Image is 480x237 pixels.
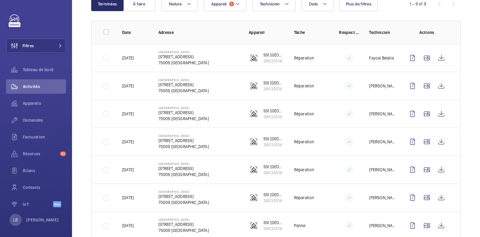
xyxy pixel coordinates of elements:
p: [GEOGRAPHIC_DATA] [158,106,209,110]
p: [GEOGRAPHIC_DATA] [158,134,209,138]
p: [DATE] [122,195,134,201]
p: Respect délai [339,29,359,35]
p: Réparation [294,167,314,173]
p: SSI [GEOGRAPHIC_DATA] [263,52,284,58]
span: Plus de filtres [346,2,371,6]
span: Bilans [23,168,66,174]
img: fire_alarm.svg [250,166,257,173]
p: 38033514 [263,58,284,64]
p: [DATE] [122,111,134,117]
img: fire_alarm.svg [250,194,257,201]
span: Appareils [23,100,66,106]
button: Filtres [6,38,66,53]
span: 1 [229,2,234,6]
span: Réserves [23,151,58,157]
p: [STREET_ADDRESS] [158,54,209,60]
p: Tâche [294,29,330,35]
p: [PERSON_NAME] [369,195,396,201]
p: [PERSON_NAME] [369,83,396,89]
img: fire_alarm.svg [250,110,257,117]
p: [GEOGRAPHIC_DATA] [158,50,209,54]
span: Facturation [23,134,66,140]
p: 75009 [GEOGRAPHIC_DATA] [158,227,209,233]
p: [GEOGRAPHIC_DATA] [158,78,209,82]
p: [PERSON_NAME] [369,139,396,145]
p: [GEOGRAPHIC_DATA] [158,190,209,193]
p: [DATE] [122,83,134,89]
p: Réparation [294,111,314,117]
p: Technicien [369,29,396,35]
p: [PERSON_NAME] [26,217,59,223]
span: Beta [53,201,61,207]
p: Réparation [294,55,314,61]
p: [PERSON_NAME] [369,223,396,229]
img: fire_alarm.svg [250,82,257,90]
p: [GEOGRAPHIC_DATA] [158,162,209,166]
p: Appareil [249,29,284,35]
p: [GEOGRAPHIC_DATA] [158,218,209,221]
span: Technicien [260,2,280,6]
span: Nature [169,2,182,6]
p: [DATE] [122,223,134,229]
p: SSI [GEOGRAPHIC_DATA] [263,136,284,142]
p: 75009 [GEOGRAPHIC_DATA] [158,60,209,66]
p: Faycal Belalia [369,55,394,61]
p: [DATE] [122,139,134,145]
span: Filtres [22,43,34,49]
p: SSI [GEOGRAPHIC_DATA] [263,164,284,170]
img: fire_alarm.svg [250,54,257,62]
p: 38033514 [263,170,284,176]
p: SSI [GEOGRAPHIC_DATA] [263,220,284,226]
p: 38033514 [263,198,284,204]
span: Appareil [211,2,227,6]
p: SSI [GEOGRAPHIC_DATA] [263,80,284,86]
p: [STREET_ADDRESS] [158,221,209,227]
p: [STREET_ADDRESS] [158,138,209,144]
p: Actions [405,29,448,35]
p: 38033514 [263,226,284,232]
p: Panne [294,223,306,229]
span: Demandes [23,117,66,123]
span: Contacts [23,184,66,190]
p: 38033514 [263,114,284,120]
p: [PERSON_NAME] [369,167,396,173]
p: SSI [GEOGRAPHIC_DATA] [263,108,284,114]
p: [DATE] [122,167,134,173]
p: 38033514 [263,142,284,148]
p: Réparation [294,139,314,145]
p: Date [122,29,149,35]
img: fire_alarm.svg [250,138,257,145]
p: [STREET_ADDRESS] [158,82,209,88]
p: 75009 [GEOGRAPHIC_DATA] [158,116,209,122]
p: 75009 [GEOGRAPHIC_DATA] [158,144,209,150]
p: [PERSON_NAME] [369,111,396,117]
span: Tableau de bord [23,67,66,73]
span: IoT [23,201,53,207]
p: SSI [GEOGRAPHIC_DATA] [263,192,284,198]
img: fire_alarm.svg [250,222,257,229]
p: Réparation [294,195,314,201]
p: 75009 [GEOGRAPHIC_DATA] [158,88,209,94]
p: [STREET_ADDRESS] [158,110,209,116]
span: 51 [60,151,66,156]
span: Date [309,2,318,6]
p: Réparation [294,83,314,89]
div: 1 – 9 of 9 [409,1,426,7]
p: LB [13,217,18,223]
p: [DATE] [122,55,134,61]
p: 75009 [GEOGRAPHIC_DATA] [158,172,209,178]
p: Adresse [158,29,239,35]
p: [STREET_ADDRESS] [158,166,209,172]
p: 38033514 [263,86,284,92]
p: 75009 [GEOGRAPHIC_DATA] [158,199,209,205]
span: Activités [23,84,66,90]
p: [STREET_ADDRESS] [158,193,209,199]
